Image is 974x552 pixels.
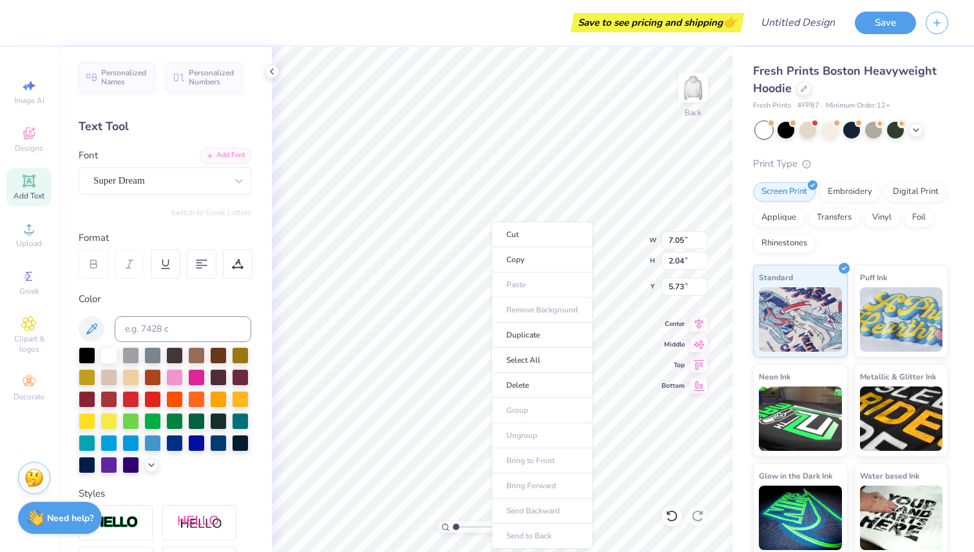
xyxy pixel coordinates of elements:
[685,107,702,119] div: Back
[860,370,936,383] span: Metallic & Glitter Ink
[492,323,593,348] li: Duplicate
[79,148,98,163] label: Font
[79,292,251,307] div: Color
[753,157,948,171] div: Print Type
[15,143,43,153] span: Designs
[860,386,943,451] img: Metallic & Glitter Ink
[860,486,943,550] img: Water based Ink
[492,222,593,247] li: Cut
[753,182,816,202] div: Screen Print
[864,208,900,227] div: Vinyl
[101,68,147,86] span: Personalized Names
[759,271,793,284] span: Standard
[177,515,222,531] img: Shadow
[492,247,593,272] li: Copy
[855,12,916,34] button: Save
[753,234,816,253] div: Rhinestones
[759,370,790,383] span: Neon Ink
[904,208,934,227] div: Foil
[93,515,138,530] img: Stroke
[759,469,832,482] span: Glow in the Dark Ink
[759,386,842,451] img: Neon Ink
[171,207,251,218] button: Switch to Greek Letters
[662,319,685,328] span: Center
[680,75,706,100] img: Back
[797,100,819,111] span: # FP87
[759,287,842,352] img: Standard
[492,373,593,398] li: Delete
[884,182,947,202] div: Digital Print
[189,68,234,86] span: Personalized Numbers
[860,271,887,284] span: Puff Ink
[574,13,741,32] div: Save to see pricing and shipping
[16,238,42,249] span: Upload
[723,14,737,30] span: 👉
[753,208,805,227] div: Applique
[753,100,791,111] span: Fresh Prints
[492,348,593,373] li: Select All
[662,361,685,370] span: Top
[662,381,685,390] span: Bottom
[860,469,919,482] span: Water based Ink
[662,340,685,349] span: Middle
[6,334,52,354] span: Clipart & logos
[79,486,251,501] div: Styles
[753,63,937,96] span: Fresh Prints Boston Heavyweight Hoodie
[47,512,93,524] strong: Need help?
[759,486,842,550] img: Glow in the Dark Ink
[19,286,39,296] span: Greek
[819,182,881,202] div: Embroidery
[14,392,44,402] span: Decorate
[808,208,860,227] div: Transfers
[115,316,251,342] input: e.g. 7428 c
[79,231,253,245] div: Format
[200,148,251,163] div: Add Font
[14,191,44,201] span: Add Text
[750,10,845,35] input: Untitled Design
[826,100,890,111] span: Minimum Order: 12 +
[860,287,943,352] img: Puff Ink
[79,118,251,135] div: Text Tool
[14,95,44,106] span: Image AI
